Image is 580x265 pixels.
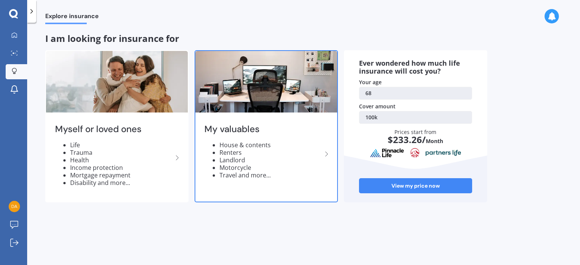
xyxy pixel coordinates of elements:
img: 4773941bd4697e428b028a1bf64631ea [9,201,20,212]
div: Prices start from [367,128,465,152]
div: Your age [359,79,472,86]
li: Health [70,156,173,164]
img: partnersLife [425,149,462,156]
h2: Myself or loved ones [55,123,173,135]
li: Motorcycle [219,164,322,171]
li: Mortgage repayment [70,171,173,179]
img: My valuables [195,51,337,112]
li: Life [70,141,173,149]
li: Landlord [219,156,322,164]
img: pinnacle [370,148,405,158]
span: $ 233.26 / [388,133,426,146]
a: 100k [359,111,472,124]
div: Cover amount [359,103,472,110]
a: 68 [359,87,472,100]
li: Travel and more... [219,171,322,179]
span: Explore insurance [45,12,99,23]
li: Trauma [70,149,173,156]
img: aia [410,148,419,158]
li: Income protection [70,164,173,171]
div: Ever wondered how much life insurance will cost you? [359,59,472,75]
li: House & contents [219,141,322,149]
span: I am looking for insurance for [45,32,179,45]
li: Renters [219,149,322,156]
span: Month [426,137,443,145]
h2: My valuables [204,123,322,135]
li: Disability and more... [70,179,173,186]
img: Myself or loved ones [46,51,188,112]
a: View my price now [359,178,472,193]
